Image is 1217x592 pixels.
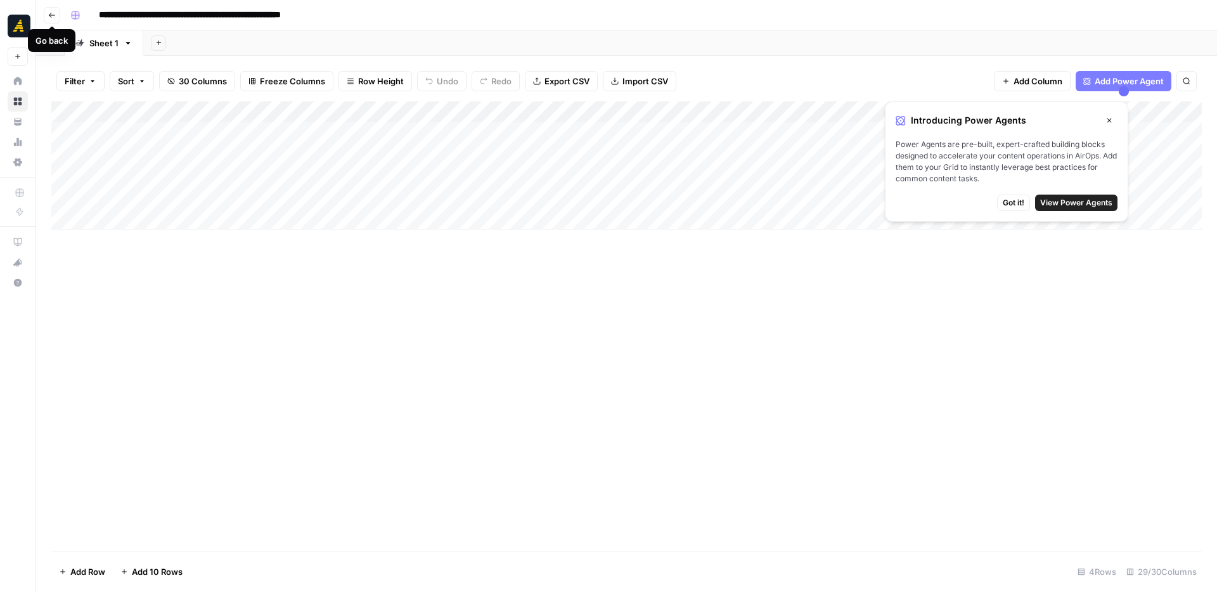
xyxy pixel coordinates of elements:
[8,273,28,293] button: Help + Support
[51,562,113,582] button: Add Row
[65,30,143,56] a: Sheet 1
[544,75,589,87] span: Export CSV
[35,34,68,47] div: Go back
[358,75,404,87] span: Row Height
[525,71,598,91] button: Export CSV
[89,37,119,49] div: Sheet 1
[179,75,227,87] span: 30 Columns
[1014,75,1062,87] span: Add Column
[338,71,412,91] button: Row Height
[8,132,28,152] a: Usage
[8,10,28,42] button: Workspace: Marketers in Demand
[118,75,134,87] span: Sort
[491,75,512,87] span: Redo
[622,75,668,87] span: Import CSV
[1095,75,1164,87] span: Add Power Agent
[1040,197,1112,209] span: View Power Agents
[1076,71,1171,91] button: Add Power Agent
[994,71,1071,91] button: Add Column
[472,71,520,91] button: Redo
[70,565,105,578] span: Add Row
[417,71,467,91] button: Undo
[8,15,30,37] img: Marketers in Demand Logo
[132,565,183,578] span: Add 10 Rows
[56,71,105,91] button: Filter
[260,75,325,87] span: Freeze Columns
[8,152,28,172] a: Settings
[8,112,28,132] a: Your Data
[65,75,85,87] span: Filter
[240,71,333,91] button: Freeze Columns
[896,112,1117,129] div: Introducing Power Agents
[1072,562,1121,582] div: 4 Rows
[997,195,1030,211] button: Got it!
[1121,562,1202,582] div: 29/30 Columns
[437,75,458,87] span: Undo
[8,253,27,272] div: What's new?
[113,562,190,582] button: Add 10 Rows
[603,71,676,91] button: Import CSV
[1035,195,1117,211] button: View Power Agents
[8,91,28,112] a: Browse
[1003,197,1024,209] span: Got it!
[8,71,28,91] a: Home
[159,71,235,91] button: 30 Columns
[8,232,28,252] a: AirOps Academy
[110,71,154,91] button: Sort
[896,139,1117,184] span: Power Agents are pre-built, expert-crafted building blocks designed to accelerate your content op...
[8,252,28,273] button: What's new?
